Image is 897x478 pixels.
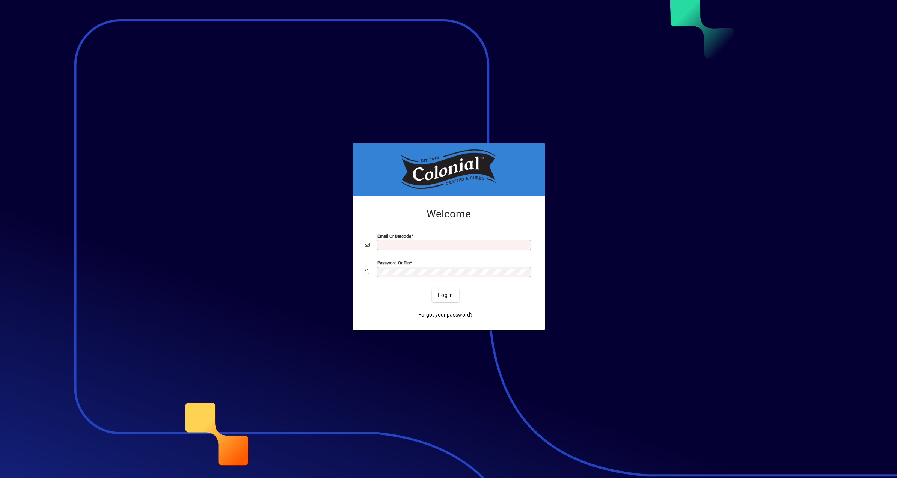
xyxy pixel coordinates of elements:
h2: Welcome [365,208,533,220]
a: Forgot your password? [415,308,476,321]
mat-label: Email or Barcode [377,234,411,239]
span: Forgot your password? [418,311,473,319]
button: Login [432,288,459,302]
span: Login [438,291,453,299]
mat-label: Password or Pin [377,260,410,265]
